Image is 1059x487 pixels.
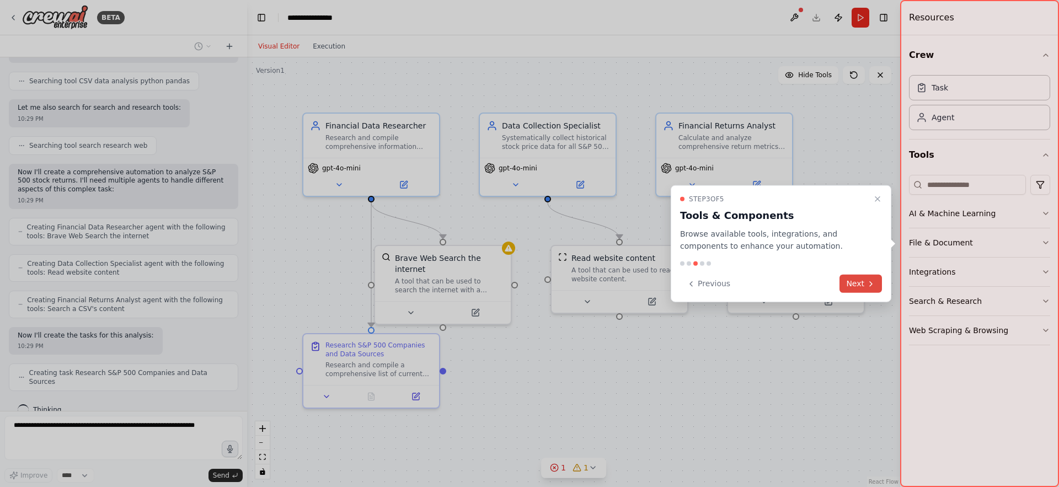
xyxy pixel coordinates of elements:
[689,194,724,203] span: Step 3 of 5
[839,275,882,293] button: Next
[680,207,869,223] h3: Tools & Components
[680,275,737,293] button: Previous
[254,10,269,25] button: Hide left sidebar
[871,192,884,205] button: Close walkthrough
[680,227,869,253] p: Browse available tools, integrations, and components to enhance your automation.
